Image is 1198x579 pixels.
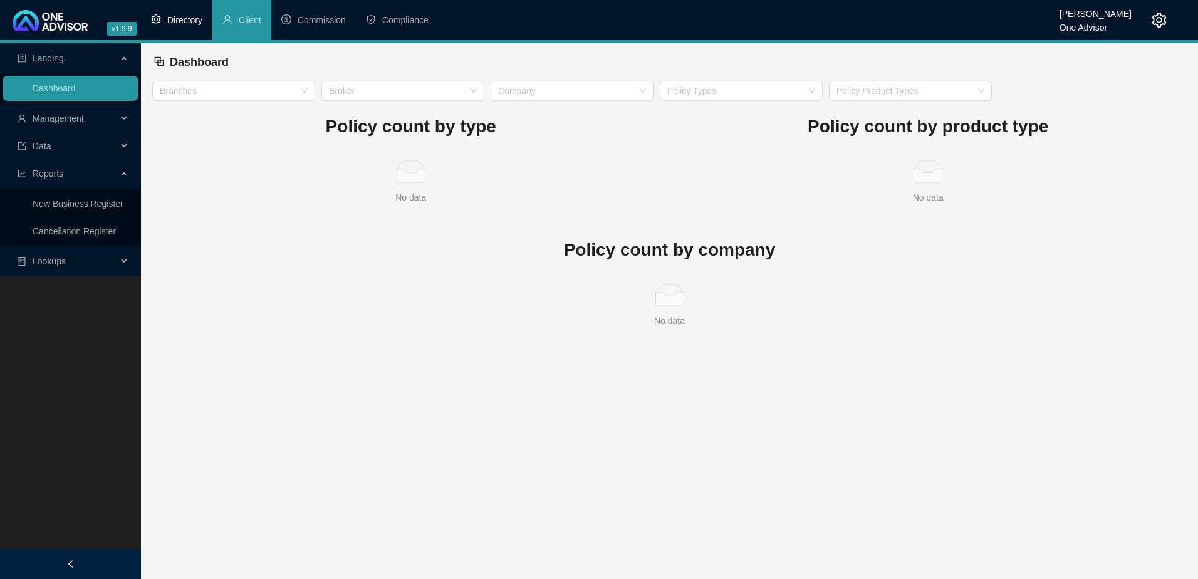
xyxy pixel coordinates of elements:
a: Dashboard [33,83,76,93]
span: database [18,257,26,266]
div: No data [675,190,1182,204]
span: v1.9.9 [107,22,137,36]
span: safety [366,14,376,24]
span: Compliance [382,15,429,25]
span: Client [239,15,261,25]
span: dollar [281,14,291,24]
span: Directory [167,15,202,25]
h1: Policy count by product type [670,113,1187,140]
span: left [66,560,75,568]
span: Lookups [33,256,66,266]
span: Reports [33,169,63,179]
span: profile [18,54,26,63]
div: No data [157,314,1182,328]
span: Data [33,141,51,151]
div: No data [157,190,665,204]
span: Landing [33,53,64,63]
h1: Policy count by company [152,236,1187,264]
span: setting [151,14,161,24]
h1: Policy count by type [152,113,670,140]
a: Cancellation Register [33,226,116,236]
span: setting [1152,13,1167,28]
img: 2df55531c6924b55f21c4cf5d4484680-logo-light.svg [13,10,88,31]
a: New Business Register [33,199,123,209]
span: Commission [298,15,346,25]
span: line-chart [18,169,26,178]
span: block [154,56,165,67]
span: Management [33,113,84,123]
span: user [18,114,26,123]
div: One Advisor [1060,17,1132,31]
div: [PERSON_NAME] [1060,3,1132,17]
span: Dashboard [170,56,229,68]
span: import [18,142,26,150]
span: user [222,14,232,24]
